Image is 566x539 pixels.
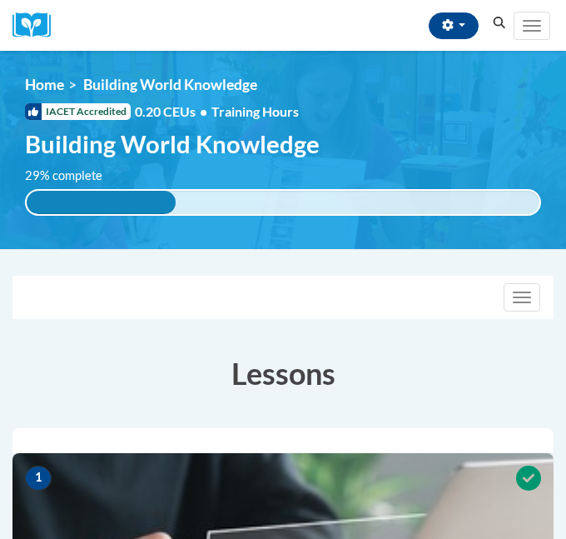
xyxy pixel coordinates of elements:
button: Search [487,13,512,33]
img: Logo brand [12,12,62,38]
span: 1 [25,466,52,491]
span: 0.20 CEUs [135,102,211,121]
div: 29% complete [27,191,176,214]
span: Building World Knowledge [83,76,257,93]
button: Account Settings [429,12,479,39]
a: Cox Campus [12,12,62,38]
label: 29% complete [25,167,121,185]
span: • [200,103,207,119]
a: Home [25,76,64,93]
span: Training Hours [211,103,299,119]
span: IACET Accredited [25,103,131,120]
span: Building World Knowledge [25,129,320,158]
h3: Lessons [12,352,554,394]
